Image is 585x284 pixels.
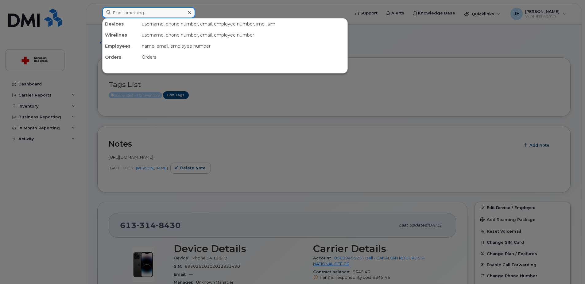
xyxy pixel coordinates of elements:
[103,52,139,63] div: Orders
[103,18,139,30] div: Devices
[139,18,347,30] div: username, phone number, email, employee number, imei, sim
[103,41,139,52] div: Employees
[139,52,347,63] div: Orders
[139,30,347,41] div: username, phone number, email, employee number
[139,41,347,52] div: name, email, employee number
[103,30,139,41] div: Wirelines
